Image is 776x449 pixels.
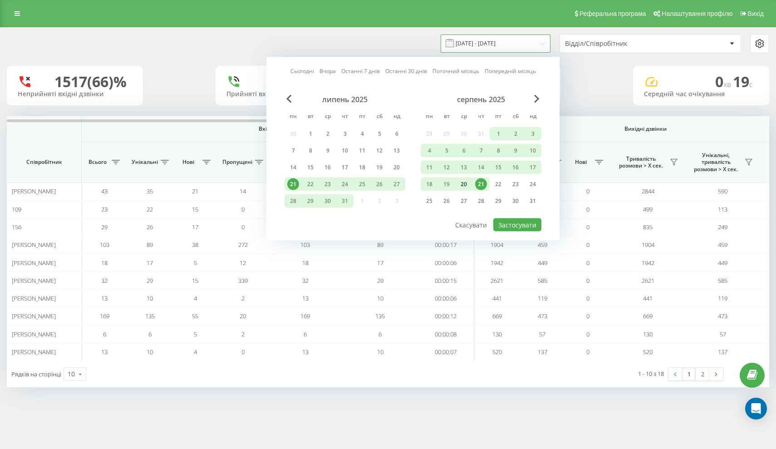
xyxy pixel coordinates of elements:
[472,144,490,158] div: чт 7 серп 2025 р.
[472,178,490,191] div: чт 21 серп 2025 р.
[238,276,248,285] span: 339
[101,187,108,195] span: 43
[538,259,547,267] span: 449
[391,178,403,190] div: 27
[643,205,653,213] span: 499
[226,90,341,98] div: Прийняті вхідні дзвінки
[570,158,592,166] span: Нові
[534,95,540,103] span: Next Month
[319,127,336,141] div: ср 2 лип 2025 р.
[586,241,589,249] span: 0
[718,348,727,356] span: 137
[720,330,726,338] span: 57
[339,195,351,207] div: 31
[341,67,380,75] a: Останні 7 днів
[718,312,727,320] span: 473
[319,67,336,75] a: Вчора
[417,343,474,361] td: 00:00:07
[526,110,540,124] abbr: неділя
[241,223,245,231] span: 0
[145,312,155,320] span: 135
[455,178,472,191] div: ср 20 серп 2025 р.
[12,205,21,213] span: 109
[238,241,248,249] span: 272
[54,73,127,90] div: 1517 (66)%
[391,128,403,140] div: 6
[321,110,334,124] abbr: середа
[475,162,487,173] div: 14
[147,276,153,285] span: 29
[417,236,474,254] td: 00:00:17
[492,330,502,338] span: 130
[302,144,319,158] div: вт 8 лип 2025 р.
[586,276,589,285] span: 0
[322,128,334,140] div: 2
[507,161,524,174] div: сб 16 серп 2025 р.
[507,178,524,191] div: сб 23 серп 2025 р.
[319,194,336,208] div: ср 30 лип 2025 р.
[492,145,504,157] div: 8
[302,178,319,191] div: вт 22 лип 2025 р.
[507,127,524,141] div: сб 2 серп 2025 р.
[192,312,198,320] span: 55
[643,330,653,338] span: 130
[12,294,56,302] span: [PERSON_NAME]
[455,194,472,208] div: ср 27 серп 2025 р.
[718,187,727,195] span: 590
[241,330,245,338] span: 2
[472,161,490,174] div: чт 14 серп 2025 р.
[475,145,487,157] div: 7
[322,195,334,207] div: 30
[302,294,309,302] span: 13
[147,348,153,356] span: 10
[373,110,386,124] abbr: субота
[388,144,405,158] div: нд 13 лип 2025 р.
[339,145,351,157] div: 10
[524,178,541,191] div: нд 24 серп 2025 р.
[12,187,56,195] span: [PERSON_NAME]
[388,127,405,141] div: нд 6 лип 2025 р.
[241,348,245,356] span: 0
[305,145,316,157] div: 8
[642,259,654,267] span: 1942
[68,370,75,379] div: 10
[147,187,153,195] span: 35
[539,330,545,338] span: 57
[336,127,354,141] div: чт 3 лип 2025 р.
[586,187,589,195] span: 0
[12,223,21,231] span: 156
[304,110,317,124] abbr: вівторок
[377,259,383,267] span: 17
[493,218,541,232] button: Застосувати
[586,223,589,231] span: 0
[375,312,385,320] span: 135
[377,276,383,285] span: 29
[12,312,56,320] span: [PERSON_NAME]
[322,178,334,190] div: 23
[373,178,385,190] div: 26
[377,348,383,356] span: 10
[305,128,316,140] div: 1
[385,67,427,75] a: Останні 30 днів
[485,67,536,75] a: Попередній місяць
[12,241,56,249] span: [PERSON_NAME]
[322,162,334,173] div: 16
[388,178,405,191] div: нд 27 лип 2025 р.
[509,110,522,124] abbr: субота
[492,128,504,140] div: 1
[538,294,547,302] span: 119
[507,144,524,158] div: сб 9 серп 2025 р.
[194,294,197,302] span: 4
[147,294,153,302] span: 10
[304,330,307,338] span: 6
[371,127,388,141] div: сб 5 лип 2025 р.
[319,161,336,174] div: ср 16 лип 2025 р.
[285,95,405,104] div: липень 2025
[718,223,727,231] span: 249
[417,254,474,271] td: 00:00:06
[302,161,319,174] div: вт 15 лип 2025 р.
[422,110,436,124] abbr: понеділок
[586,312,589,320] span: 0
[147,205,153,213] span: 22
[300,241,310,249] span: 103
